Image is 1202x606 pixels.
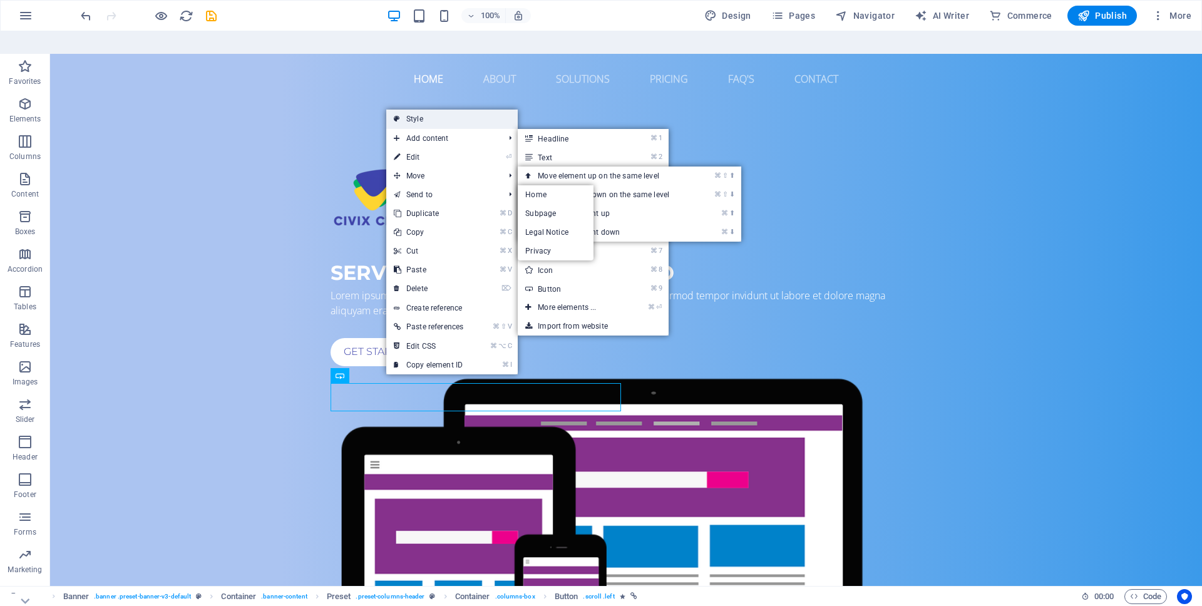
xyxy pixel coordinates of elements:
span: Navigator [835,9,895,22]
i: ⌥ [498,342,506,350]
a: ⌘⬇Move the element down [518,223,694,242]
a: ⏎Edit [386,148,471,167]
div: Design (Ctrl+Alt+Y) [699,6,756,26]
span: Pages [771,9,815,22]
i: V [508,265,511,274]
p: Forms [14,527,36,537]
a: ⌘VPaste [386,260,471,279]
p: Favorites [9,76,41,86]
button: undo [78,8,93,23]
span: Click to select. Double-click to edit [327,589,351,604]
i: ⌘ [502,361,509,369]
i: C [508,342,511,350]
p: Tables [14,302,36,312]
p: Images [13,377,38,387]
i: ⌘ [500,247,506,255]
i: ⌘ [493,322,500,331]
i: 1 [659,134,662,142]
a: ⌦Delete [386,279,471,298]
i: D [508,209,511,217]
i: ⬇ [729,228,735,236]
i: V [508,322,511,331]
i: ⏎ [656,303,662,311]
i: ⌘ [490,342,497,350]
i: On resize automatically adjust zoom level to fit chosen device. [513,10,524,21]
span: Click to select. Double-click to edit [221,589,256,604]
span: More [1152,9,1191,22]
a: ⌘⌥CEdit CSS [386,337,471,356]
i: ⌘ [648,303,655,311]
i: ⬇ [729,190,735,198]
span: Click to select. Double-click to edit [555,589,578,604]
i: ⌘ [721,209,728,217]
i: ⌘ [500,209,506,217]
span: Publish [1077,9,1127,22]
span: Click to select. Double-click to edit [455,589,490,604]
p: Columns [9,151,41,162]
h6: Session time [1081,589,1114,604]
i: 8 [659,265,662,274]
i: ⌘ [650,265,657,274]
i: ⌘ [650,134,657,142]
i: ⌘ [650,284,657,292]
a: ⌘CCopy [386,223,471,242]
a: Create reference [386,299,518,317]
a: ⌘⇧VPaste references [386,317,471,336]
button: AI Writer [910,6,974,26]
i: Save (Ctrl+S) [204,9,218,23]
i: I [510,361,511,369]
span: Design [704,9,751,22]
p: Marketing [8,565,42,575]
i: ⌘ [500,265,506,274]
span: . scroll .left [583,589,614,604]
a: Click to cancel selection. Double-click to open Pages [10,589,44,604]
p: Footer [14,490,36,500]
a: Privacy [518,242,593,260]
i: ⌘ [650,247,657,255]
span: Code [1130,589,1161,604]
i: ⇧ [722,190,728,198]
a: ⌘⇧⬇Move element down on the same level [518,185,694,204]
h6: 100% [480,8,500,23]
button: Click here to leave preview mode and continue editing [153,8,168,23]
span: Click to select. Double-click to edit [63,589,90,604]
button: Commerce [984,6,1057,26]
span: . columns-box [495,589,535,604]
span: Add content [386,129,499,148]
i: C [508,228,511,236]
i: Element contains an animation [620,593,625,600]
span: AI Writer [915,9,969,22]
nav: breadcrumb [63,589,637,604]
p: Header [13,452,38,462]
i: ⬆ [729,209,735,217]
span: . preset-columns-header [356,589,424,604]
i: ⇧ [501,322,506,331]
button: reload [178,8,193,23]
i: ⌘ [650,153,657,161]
button: Usercentrics [1177,589,1192,604]
i: ⬆ [729,172,735,180]
i: ⌘ [714,172,721,180]
span: : [1103,592,1105,601]
i: ⇧ [722,172,728,180]
a: ⌘ICopy element ID [386,356,471,374]
i: 2 [659,153,662,161]
a: Import from website [518,317,668,336]
span: 00 00 [1094,589,1114,604]
button: Design [699,6,756,26]
i: Undo: Edit headline (Ctrl+Z) [79,9,93,23]
i: This element is a customizable preset [196,593,202,600]
a: ⌘⬆Move the element up [518,204,694,223]
button: save [203,8,218,23]
i: ⌘ [721,228,728,236]
p: Content [11,189,39,199]
i: Reload page [179,9,193,23]
i: ⌦ [501,284,511,292]
a: ⌘DDuplicate [386,204,471,223]
i: X [508,247,511,255]
i: 9 [659,284,662,292]
a: Subpage [518,204,593,223]
a: ⌘⏎More elements ... [518,298,621,317]
a: Style [386,110,518,128]
button: Publish [1067,6,1137,26]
